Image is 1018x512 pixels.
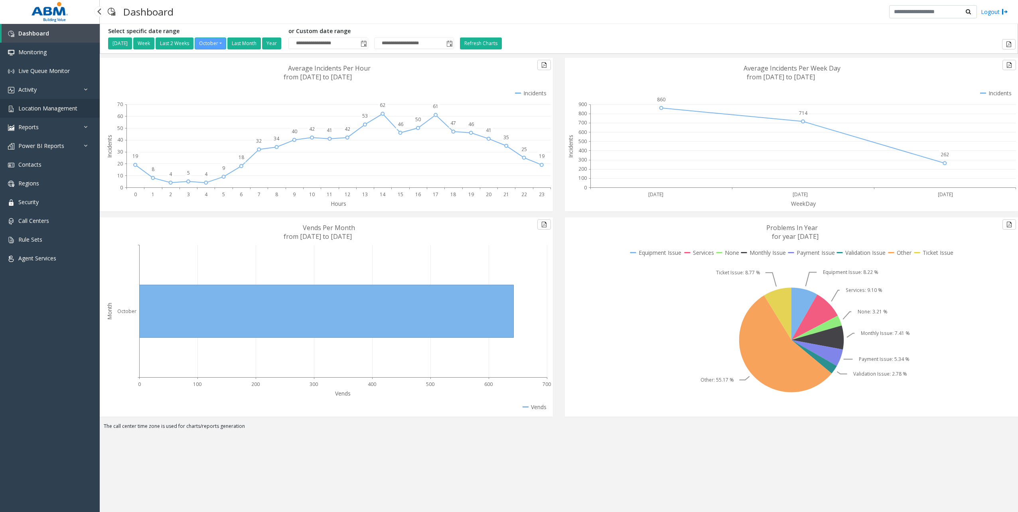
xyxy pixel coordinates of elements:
[398,121,403,128] text: 46
[380,102,385,108] text: 62
[292,128,297,135] text: 40
[793,191,808,198] text: [DATE]
[108,37,132,49] button: [DATE]
[222,165,225,171] text: 9
[18,123,39,131] span: Reports
[433,191,438,198] text: 17
[18,30,49,37] span: Dashboard
[657,96,665,103] text: 860
[169,191,172,198] text: 2
[8,256,14,262] img: 'icon'
[486,191,491,198] text: 20
[134,191,137,198] text: 0
[117,101,123,108] text: 70
[195,37,226,49] button: October
[460,37,502,49] button: Refresh Charts
[18,86,37,93] span: Activity
[450,120,456,126] text: 47
[772,232,819,241] text: for year [DATE]
[1002,39,1016,49] button: Export to pdf
[239,154,244,161] text: 18
[222,191,225,198] text: 5
[132,153,138,160] text: 19
[362,112,368,119] text: 53
[941,151,949,158] text: 262
[152,191,154,198] text: 1
[193,381,201,388] text: 100
[274,135,280,142] text: 34
[335,390,351,397] text: Vends
[799,110,808,116] text: 714
[578,147,587,154] text: 400
[288,64,371,73] text: Average Incidents Per Hour
[345,191,350,198] text: 12
[537,60,551,70] button: Export to pdf
[8,68,14,75] img: 'icon'
[18,254,56,262] span: Agent Services
[415,191,421,198] text: 16
[120,184,123,191] text: 0
[716,269,760,276] text: Ticket Issue: 8.77 %
[117,160,123,167] text: 20
[846,287,882,293] text: Services: 9.10 %
[331,200,346,207] text: Hours
[309,191,315,198] text: 10
[251,381,260,388] text: 200
[8,162,14,168] img: 'icon'
[468,191,474,198] text: 19
[18,198,39,206] span: Security
[18,48,47,56] span: Monitoring
[791,200,816,207] text: WeekDay
[1002,219,1016,230] button: Export to pdf
[106,135,113,158] text: Incidents
[380,191,386,198] text: 14
[117,148,123,155] text: 30
[415,116,421,123] text: 50
[117,172,123,179] text: 10
[521,191,527,198] text: 22
[18,104,77,112] span: Location Management
[578,129,587,136] text: 600
[539,191,545,198] text: 23
[578,101,587,108] text: 900
[861,330,910,337] text: Monthly Issue: 7.41 %
[205,191,208,198] text: 4
[256,138,262,144] text: 32
[578,165,587,172] text: 200
[275,191,278,198] text: 8
[18,142,64,150] span: Power BI Reports
[169,171,172,177] text: 4
[227,37,261,49] button: Last Month
[262,37,281,49] button: Year
[503,134,509,141] text: 35
[258,191,260,198] text: 7
[450,191,456,198] text: 18
[938,191,953,198] text: [DATE]
[205,171,208,177] text: 4
[8,181,14,187] img: 'icon'
[578,119,587,126] text: 700
[8,31,14,37] img: 'icon'
[859,356,909,362] text: Payment Issue: 5.34 %
[117,136,123,143] text: 40
[2,24,100,43] a: Dashboard
[1002,60,1016,70] button: Export to pdf
[303,223,355,232] text: Vends Per Month
[119,2,178,22] h3: Dashboard
[368,381,376,388] text: 400
[537,219,551,230] button: Export to pdf
[445,38,454,49] span: Toggle popup
[156,37,193,49] button: Last 2 Weeks
[853,370,907,377] text: Validation Issue: 2.78 %
[8,87,14,93] img: 'icon'
[18,217,49,224] span: Call Centers
[823,269,878,276] text: Equipment Issue: 8.22 %
[486,127,491,134] text: 41
[310,381,318,388] text: 300
[117,113,123,120] text: 60
[345,126,350,132] text: 42
[503,191,509,198] text: 21
[8,199,14,206] img: 'icon'
[567,135,574,158] text: Incidents
[744,64,840,73] text: Average Incidents Per Week Day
